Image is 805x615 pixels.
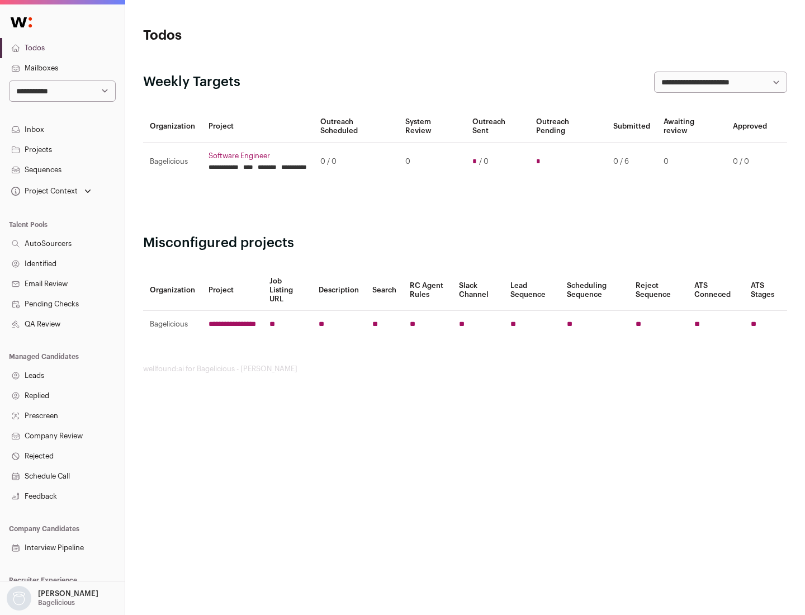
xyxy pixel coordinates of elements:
[143,111,202,143] th: Organization
[399,111,465,143] th: System Review
[314,143,399,181] td: 0 / 0
[466,111,530,143] th: Outreach Sent
[560,270,629,311] th: Scheduling Sequence
[38,589,98,598] p: [PERSON_NAME]
[403,270,452,311] th: RC Agent Rules
[688,270,744,311] th: ATS Conneced
[629,270,688,311] th: Reject Sequence
[7,586,31,611] img: nopic.png
[143,73,240,91] h2: Weekly Targets
[143,270,202,311] th: Organization
[143,234,787,252] h2: Misconfigured projects
[314,111,399,143] th: Outreach Scheduled
[202,111,314,143] th: Project
[312,270,366,311] th: Description
[607,111,657,143] th: Submitted
[657,111,726,143] th: Awaiting review
[479,157,489,166] span: / 0
[209,152,307,160] a: Software Engineer
[9,183,93,199] button: Open dropdown
[9,187,78,196] div: Project Context
[263,270,312,311] th: Job Listing URL
[4,586,101,611] button: Open dropdown
[143,365,787,373] footer: wellfound:ai for Bagelicious - [PERSON_NAME]
[4,11,38,34] img: Wellfound
[38,598,75,607] p: Bagelicious
[366,270,403,311] th: Search
[504,270,560,311] th: Lead Sequence
[202,270,263,311] th: Project
[399,143,465,181] td: 0
[143,311,202,338] td: Bagelicious
[607,143,657,181] td: 0 / 6
[657,143,726,181] td: 0
[452,270,504,311] th: Slack Channel
[143,27,358,45] h1: Todos
[529,111,606,143] th: Outreach Pending
[143,143,202,181] td: Bagelicious
[744,270,787,311] th: ATS Stages
[726,111,774,143] th: Approved
[726,143,774,181] td: 0 / 0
